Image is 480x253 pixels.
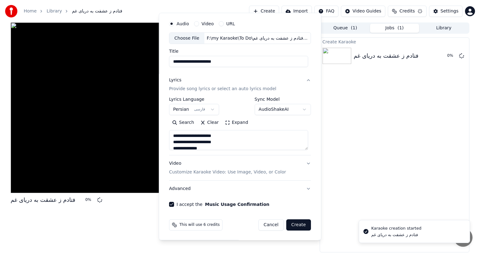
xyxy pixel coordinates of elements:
button: LyricsProvide song lyrics or select an auto lyrics model [169,72,311,97]
div: Lyrics [169,77,181,84]
div: LyricsProvide song lyrics or select an auto lyrics model [169,97,311,155]
button: VideoCustomize Karaoke Video: Use Image, Video, or Color [169,156,311,181]
p: Provide song lyrics or select an auto lyrics model [169,86,276,92]
div: Choose File [169,33,204,44]
label: URL [226,22,235,26]
span: This will use 6 credits [179,222,220,227]
label: Video [202,22,214,26]
button: Expand [222,118,251,128]
label: I accept the [177,202,269,207]
button: Advanced [169,181,311,197]
label: Title [169,49,311,54]
label: Lyrics Language [169,97,219,102]
p: Customize Karaoke Video: Use Image, Video, or Color [169,169,286,175]
label: Sync Model [255,97,311,102]
button: I accept the [205,202,269,207]
button: Cancel [258,219,284,231]
div: Video [169,161,286,176]
label: Audio [177,22,189,26]
button: Search [169,118,197,128]
button: Create [286,219,311,231]
button: Clear [197,118,222,128]
div: F:\my Karaoke\To Do\کیانوش رحیمی فتادم ز عشقت به دریای غم\[PERSON_NAME] کیانوش رحیمی فتادم ز عشقت... [204,35,311,41]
